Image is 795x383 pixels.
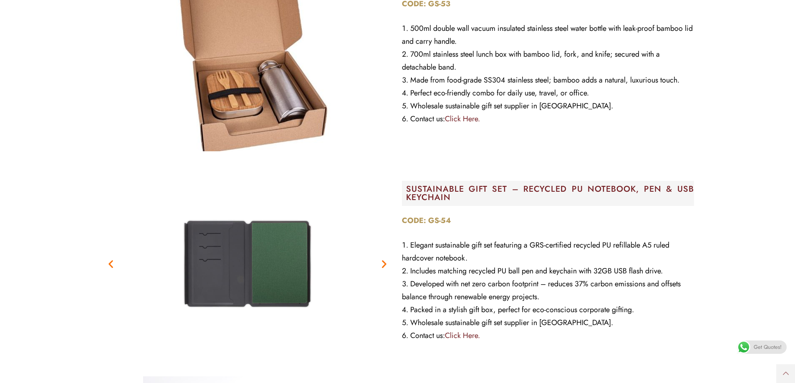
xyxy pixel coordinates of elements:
[402,113,694,125] li: Contact us:
[402,265,694,278] li: Includes matching recycled PU ball pen and keychain with 32GB USB flash drive.
[402,22,694,48] li: 500ml double wall vacuum insulated stainless steel water bottle with leak-proof bamboo lid and ca...
[379,259,389,269] div: Next slide
[402,215,451,226] strong: CODE: GS-54
[754,340,782,354] span: Get Quotes!
[143,160,352,368] img: GS-54-4
[402,278,694,303] li: Developed with net zero carbon footprint – reduces 37% carbon emissions and offsets balance throu...
[106,259,116,269] div: Previous slide
[402,87,694,100] li: Perfect eco-friendly combo for daily use, travel, or office.
[402,100,694,113] li: Wholesale sustainable gift set supplier in [GEOGRAPHIC_DATA].
[406,185,694,202] h2: SUSTAINABLE GIFT SET – RECYCLED PU NOTEBOOK, PEN & USB KEYCHAIN
[101,160,394,368] div: 4 / 6
[402,48,694,74] li: 700ml stainless steel lunch box with bamboo lid, fork, and knife; secured with a detachable band.
[402,239,694,265] li: Elegant sustainable gift set featuring a GRS-certified recycled PU refillable A5 ruled hardcover ...
[101,160,394,368] div: Image Carousel
[402,303,694,316] li: Packed in a stylish gift box, perfect for eco-conscious corporate gifting.
[445,330,480,341] a: Click Here.
[402,316,694,329] li: Wholesale sustainable gift set supplier in [GEOGRAPHIC_DATA].
[402,329,694,342] li: Contact us:
[402,74,694,87] li: Made from food-grade SS304 stainless steel; bamboo adds a natural, luxurious touch.
[445,113,480,124] a: Click Here.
